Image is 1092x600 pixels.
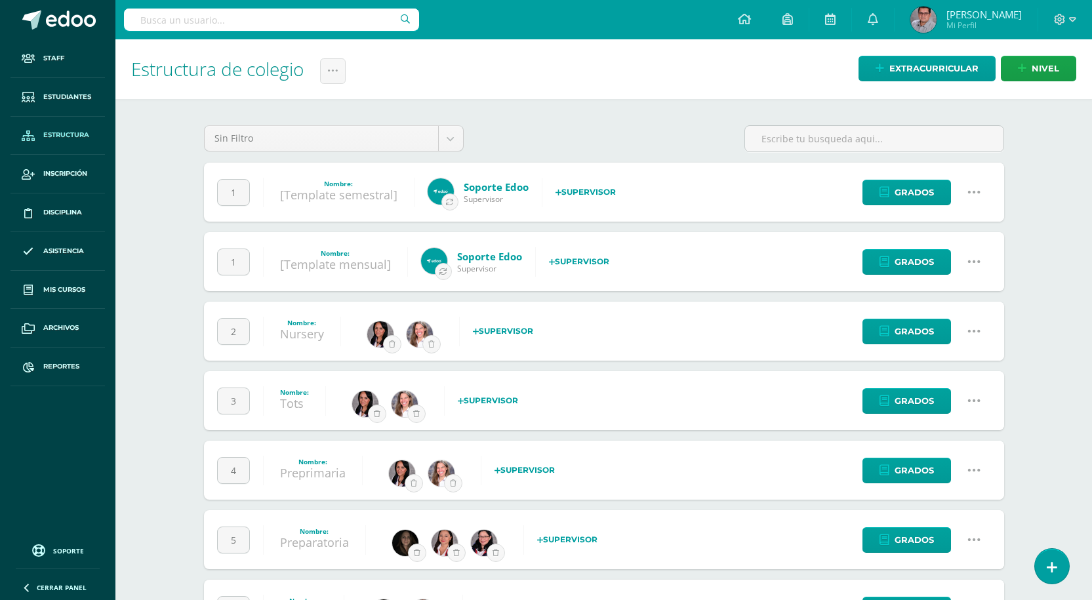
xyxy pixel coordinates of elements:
[214,126,428,151] span: Sin Filtro
[124,9,419,31] input: Busca un usuario...
[862,180,951,205] a: Grados
[862,527,951,553] a: Grados
[10,271,105,310] a: Mis cursos
[895,528,934,552] span: Grados
[392,391,418,417] img: 95b1422825c5100e2aaa93b3ef316e52.png
[549,256,609,266] strong: Supervisor
[457,250,522,263] a: Soporte Edoo
[280,534,349,550] a: Preparatoria
[10,193,105,232] a: Disciplina
[205,126,463,151] a: Sin Filtro
[537,534,597,544] strong: Supervisor
[280,256,391,272] a: [Template mensual]
[464,193,529,205] span: Supervisor
[10,232,105,271] a: Asistencia
[889,56,979,81] span: Extracurricular
[10,155,105,193] a: Inscripción
[392,530,418,556] img: 6dfe076c7c100b88f72755eb94e8d1c6.png
[298,457,327,466] strong: Nombre:
[280,395,304,411] a: Tots
[10,78,105,117] a: Estudiantes
[43,361,79,372] span: Reportes
[287,318,316,327] strong: Nombre:
[10,309,105,348] a: Archivos
[43,169,87,179] span: Inscripción
[458,395,518,405] strong: Supervisor
[37,583,87,592] span: Cerrar panel
[862,458,951,483] a: Grados
[280,465,346,481] a: Preprimaria
[432,530,458,556] img: 18534673e568e98e861d33ecf8238f05.png
[428,178,454,205] img: 9aea47ac886aca8053230e70e601e10c.png
[745,126,1003,151] input: Escribe tu busqueda aqui...
[131,56,304,81] span: Estructura de colegio
[862,388,951,414] a: Grados
[862,249,951,275] a: Grados
[367,321,394,348] img: f37600cedc3756b8686e0a7b9a35df1e.png
[895,319,934,344] span: Grados
[428,460,455,487] img: 95b1422825c5100e2aaa93b3ef316e52.png
[352,391,378,417] img: f37600cedc3756b8686e0a7b9a35df1e.png
[321,249,350,258] strong: Nombre:
[280,187,397,203] a: [Template semestral]
[10,348,105,386] a: Reportes
[10,39,105,78] a: Staff
[43,285,85,295] span: Mis cursos
[280,388,309,397] strong: Nombre:
[862,319,951,344] a: Grados
[859,56,996,81] a: Extracurricular
[53,546,84,555] span: Soporte
[464,180,529,193] a: Soporte Edoo
[43,246,84,256] span: Asistencia
[946,20,1022,31] span: Mi Perfil
[473,326,533,336] strong: Supervisor
[457,263,522,274] span: Supervisor
[895,180,934,205] span: Grados
[43,323,79,333] span: Archivos
[407,321,433,348] img: 95b1422825c5100e2aaa93b3ef316e52.png
[43,207,82,218] span: Disciplina
[895,458,934,483] span: Grados
[280,326,324,342] a: Nursery
[1032,56,1059,81] span: nivel
[895,250,934,274] span: Grados
[324,179,353,188] strong: Nombre:
[946,8,1022,21] span: [PERSON_NAME]
[43,53,64,64] span: Staff
[43,130,89,140] span: Estructura
[43,92,91,102] span: Estudiantes
[10,117,105,155] a: Estructura
[1001,56,1076,81] a: nivel
[895,389,934,413] span: Grados
[421,248,447,274] img: 9aea47ac886aca8053230e70e601e10c.png
[910,7,937,33] img: 49bf2ad755169fddcb80e080fcae1ab8.png
[495,465,555,475] strong: Supervisor
[556,187,616,197] strong: Supervisor
[389,460,415,487] img: f37600cedc3756b8686e0a7b9a35df1e.png
[300,527,329,536] strong: Nombre:
[16,541,100,559] a: Soporte
[471,530,497,556] img: bada8757aa15564341051902f82b9beb.png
